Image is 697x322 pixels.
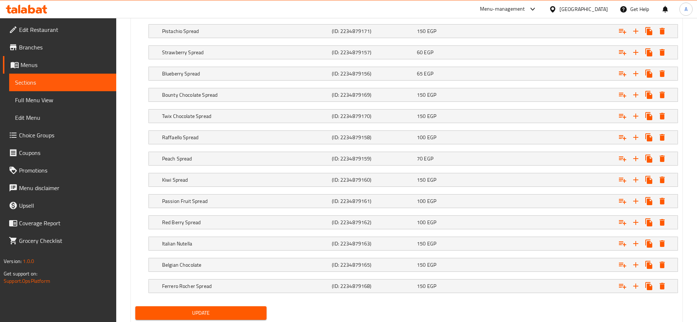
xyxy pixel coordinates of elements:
[417,133,426,142] span: 100
[656,173,669,186] button: Delete Kiwi Spread
[19,148,110,157] span: Coupons
[332,176,414,184] h5: (ID: 2234879160)
[23,256,34,266] span: 1.0.0
[149,131,678,144] div: Expand
[642,88,656,101] button: Clone new choice
[3,197,116,214] a: Upsell
[4,276,50,286] a: Support.OpsPlatform
[656,237,669,250] button: Delete Italian Nutella
[656,25,669,38] button: Delete Pistachio Spread
[19,184,110,192] span: Menu disclaimer
[424,154,433,163] span: EGP
[3,56,116,74] a: Menus
[149,88,678,101] div: Expand
[629,110,642,123] button: Add new choice
[656,46,669,59] button: Delete Strawberry Spread
[332,134,414,141] h5: (ID: 2234879158)
[424,69,433,78] span: EGP
[642,152,656,165] button: Clone new choice
[616,88,629,101] button: Add choice group
[616,25,629,38] button: Add choice group
[656,195,669,208] button: Delete Passion Fruit Spread
[685,5,687,13] span: A
[424,48,433,57] span: EGP
[19,25,110,34] span: Edit Restaurant
[19,201,110,210] span: Upsell
[19,43,110,52] span: Branches
[417,154,423,163] span: 70
[149,280,678,293] div: Expand
[427,133,436,142] span: EGP
[162,112,329,120] h5: Twix Chocolate Spread
[629,216,642,229] button: Add new choice
[162,155,329,162] h5: Peach Spread
[427,218,436,227] span: EGP
[427,111,436,121] span: EGP
[616,67,629,80] button: Add choice group
[149,25,678,38] div: Expand
[480,5,525,14] div: Menu-management
[162,219,329,226] h5: Red Berry Spread
[616,216,629,229] button: Add choice group
[616,131,629,144] button: Add choice group
[162,197,329,205] h5: Passion Fruit Spread
[629,237,642,250] button: Add new choice
[427,239,436,248] span: EGP
[149,46,678,59] div: Expand
[656,131,669,144] button: Delete Raffaello Spread
[149,237,678,250] div: Expand
[141,308,261,318] span: Update
[149,258,678,271] div: Expand
[417,26,426,36] span: 150
[656,110,669,123] button: Delete Twix Chocolate Spread
[417,281,426,291] span: 150
[417,239,426,248] span: 150
[19,219,110,227] span: Coverage Report
[629,173,642,186] button: Add new choice
[560,5,608,13] div: [GEOGRAPHIC_DATA]
[642,131,656,144] button: Clone new choice
[427,281,436,291] span: EGP
[427,26,436,36] span: EGP
[19,236,110,245] span: Grocery Checklist
[616,152,629,165] button: Add choice group
[616,258,629,271] button: Add choice group
[656,280,669,293] button: Delete Ferrero Rocher Spread
[162,91,329,99] h5: Bounty Chocolate Spread
[629,195,642,208] button: Add new choice
[656,152,669,165] button: Delete Peach Spread
[9,91,116,109] a: Full Menu View
[21,60,110,69] span: Menus
[332,282,414,290] h5: (ID: 2234879168)
[332,197,414,205] h5: (ID: 2234879161)
[3,21,116,38] a: Edit Restaurant
[616,110,629,123] button: Add choice group
[427,90,436,100] span: EGP
[162,261,329,269] h5: Belgian Chocolate
[616,237,629,250] button: Add choice group
[162,27,329,35] h5: Pistachio Spread
[3,38,116,56] a: Branches
[19,166,110,175] span: Promotions
[417,196,426,206] span: 100
[656,88,669,101] button: Delete Bounty Chocolate Spread
[332,27,414,35] h5: (ID: 2234879171)
[332,240,414,247] h5: (ID: 2234879163)
[3,179,116,197] a: Menu disclaimer
[427,175,436,185] span: EGP
[642,110,656,123] button: Clone new choice
[162,134,329,141] h5: Raffaello Spread
[629,46,642,59] button: Add new choice
[417,260,426,270] span: 150
[642,67,656,80] button: Clone new choice
[417,111,426,121] span: 150
[427,196,436,206] span: EGP
[332,155,414,162] h5: (ID: 2234879159)
[3,126,116,144] a: Choice Groups
[417,218,426,227] span: 100
[629,152,642,165] button: Add new choice
[656,216,669,229] button: Delete Red Berry Spread
[629,88,642,101] button: Add new choice
[162,49,329,56] h5: Strawberry Spread
[162,240,329,247] h5: Italian Nutella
